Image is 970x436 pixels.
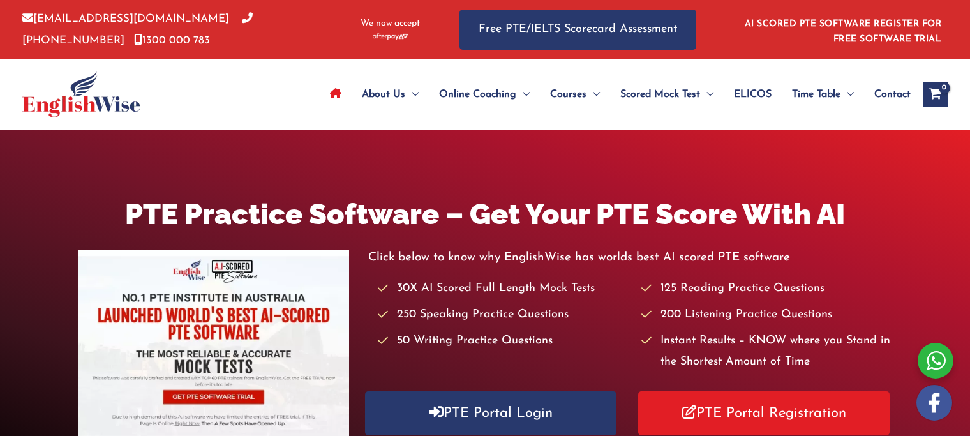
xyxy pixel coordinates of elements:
[641,331,893,373] li: Instant Results – KNOW where you Stand in the Shortest Amount of Time
[782,72,864,117] a: Time TableMenu Toggle
[378,304,629,326] li: 250 Speaking Practice Questions
[923,82,948,107] a: View Shopping Cart, empty
[429,72,540,117] a: Online CoachingMenu Toggle
[745,19,942,44] a: AI SCORED PTE SOFTWARE REGISTER FOR FREE SOFTWARE TRIAL
[378,278,629,299] li: 30X AI Scored Full Length Mock Tests
[361,17,420,30] span: We now accept
[864,72,911,117] a: Contact
[405,72,419,117] span: Menu Toggle
[439,72,516,117] span: Online Coaching
[792,72,840,117] span: Time Table
[638,391,890,435] a: PTE Portal Registration
[368,247,892,268] p: Click below to know why EnglishWise has worlds best AI scored PTE software
[737,9,948,50] aside: Header Widget 1
[734,72,772,117] span: ELICOS
[620,72,700,117] span: Scored Mock Test
[840,72,854,117] span: Menu Toggle
[22,71,140,117] img: cropped-ew-logo
[352,72,429,117] a: About UsMenu Toggle
[134,35,210,46] a: 1300 000 783
[320,72,911,117] nav: Site Navigation: Main Menu
[916,385,952,421] img: white-facebook.png
[459,10,696,50] a: Free PTE/IELTS Scorecard Assessment
[78,194,893,234] h1: PTE Practice Software – Get Your PTE Score With AI
[874,72,911,117] span: Contact
[365,391,616,435] a: PTE Portal Login
[378,331,629,352] li: 50 Writing Practice Questions
[22,13,229,24] a: [EMAIL_ADDRESS][DOMAIN_NAME]
[610,72,724,117] a: Scored Mock TestMenu Toggle
[22,13,253,45] a: [PHONE_NUMBER]
[516,72,530,117] span: Menu Toggle
[550,72,586,117] span: Courses
[641,278,893,299] li: 125 Reading Practice Questions
[586,72,600,117] span: Menu Toggle
[373,33,408,40] img: Afterpay-Logo
[540,72,610,117] a: CoursesMenu Toggle
[641,304,893,326] li: 200 Listening Practice Questions
[724,72,782,117] a: ELICOS
[362,72,405,117] span: About Us
[700,72,713,117] span: Menu Toggle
